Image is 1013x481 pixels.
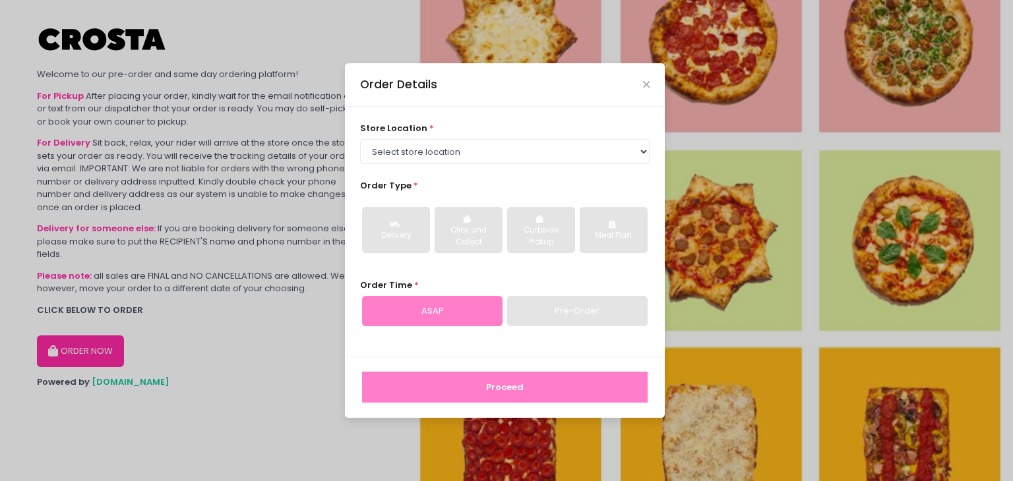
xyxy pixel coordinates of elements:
[643,81,650,88] button: Close
[360,76,437,93] div: Order Details
[360,279,412,291] span: Order Time
[516,225,566,248] div: Curbside Pickup
[362,207,430,253] button: Delivery
[371,230,421,242] div: Delivery
[360,179,412,192] span: Order Type
[362,372,648,403] button: Proceed
[580,207,648,253] button: Meal Plan
[589,230,638,242] div: Meal Plan
[444,225,493,248] div: Click and Collect
[435,207,503,253] button: Click and Collect
[360,122,427,134] span: store location
[507,207,575,253] button: Curbside Pickup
